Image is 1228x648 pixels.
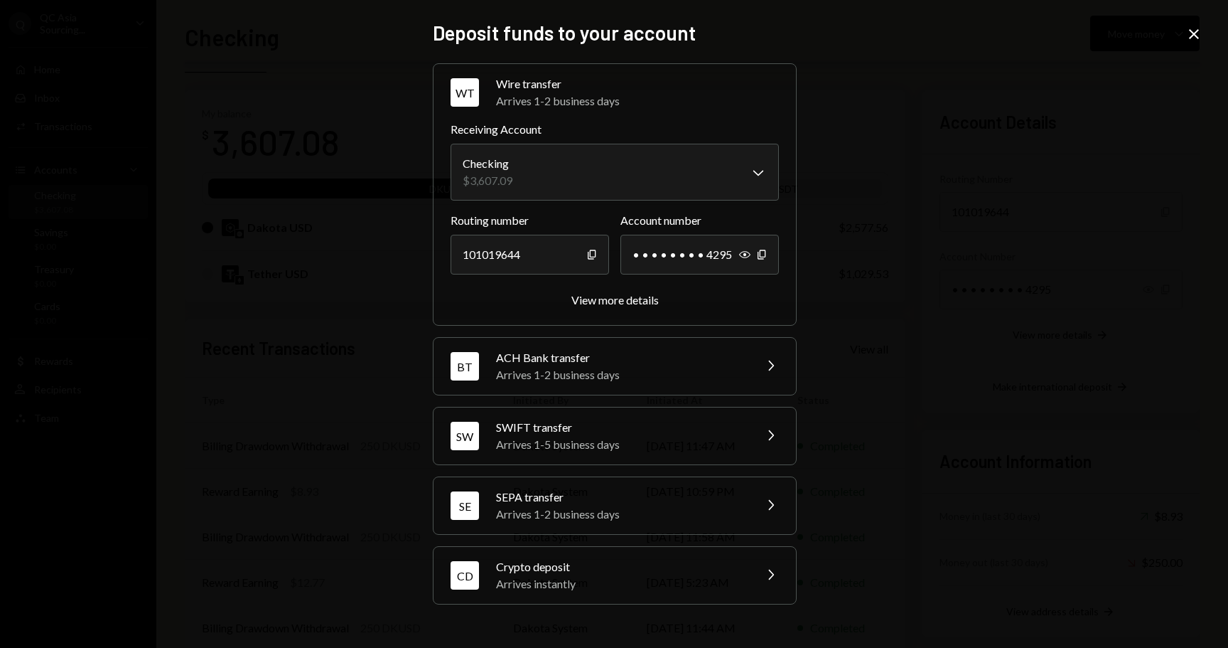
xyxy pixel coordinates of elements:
button: BTACH Bank transferArrives 1-2 business days [433,338,796,395]
div: Crypto deposit [496,558,745,575]
div: 101019644 [451,235,609,275]
div: Arrives instantly [496,575,745,593]
button: SESEPA transferArrives 1-2 business days [433,477,796,534]
div: Arrives 1-2 business days [496,92,779,110]
div: SE [451,492,479,520]
div: ACH Bank transfer [496,349,745,366]
div: BT [451,352,479,381]
div: Wire transfer [496,75,779,92]
div: View more details [571,293,659,307]
label: Receiving Account [451,121,779,138]
div: SW [451,422,479,450]
div: Arrives 1-2 business days [496,506,745,523]
div: Arrives 1-2 business days [496,366,745,383]
button: SWSWIFT transferArrives 1-5 business days [433,408,796,464]
h2: Deposit funds to your account [433,19,795,47]
div: WTWire transferArrives 1-2 business days [451,121,779,308]
label: Routing number [451,212,609,229]
button: Receiving Account [451,144,779,201]
button: CDCrypto depositArrives instantly [433,547,796,604]
button: WTWire transferArrives 1-2 business days [433,64,796,121]
div: SEPA transfer [496,489,745,506]
div: WT [451,78,479,107]
button: View more details [571,293,659,308]
div: SWIFT transfer [496,419,745,436]
div: CD [451,561,479,590]
div: • • • • • • • • 4295 [620,235,779,275]
label: Account number [620,212,779,229]
div: Arrives 1-5 business days [496,436,745,453]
